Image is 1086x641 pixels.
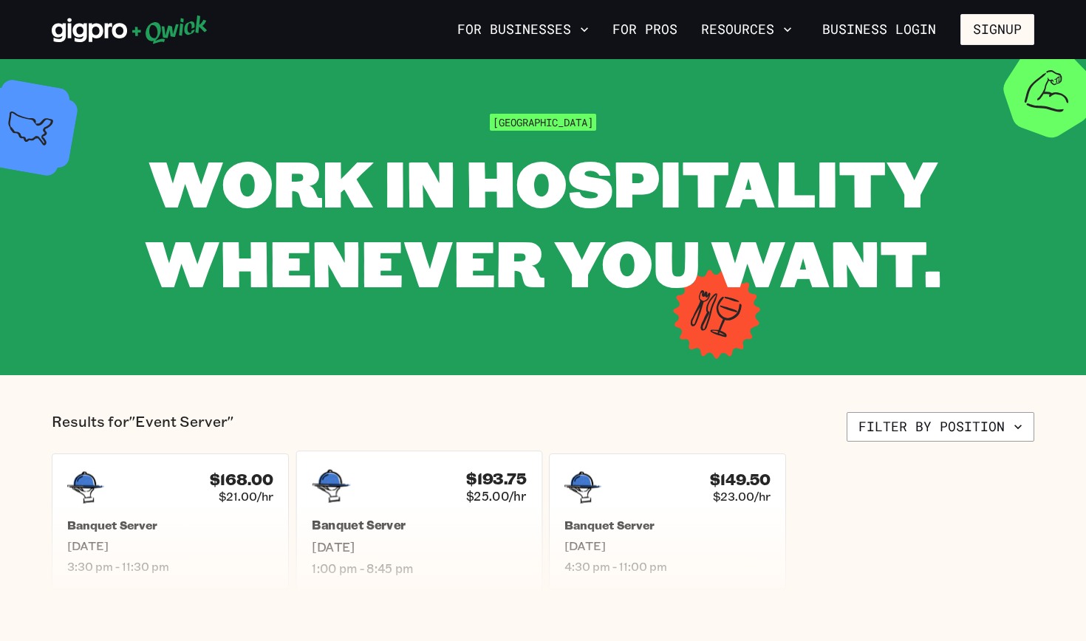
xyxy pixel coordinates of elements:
[210,470,273,489] h4: $168.00
[67,518,273,532] h5: Banquet Server
[465,469,525,488] h4: $193.75
[312,539,526,555] span: [DATE]
[451,17,595,42] button: For Businesses
[52,412,233,442] p: Results for "Event Server"
[312,561,526,576] span: 1:00 pm - 8:45 pm
[960,14,1034,45] button: Signup
[564,559,771,574] span: 4:30 pm - 11:00 pm
[67,559,273,574] span: 3:30 pm - 11:30 pm
[564,518,771,532] h5: Banquet Server
[810,14,949,45] a: Business Login
[312,518,526,533] h5: Banquet Server
[465,488,525,504] span: $25.00/hr
[847,412,1034,442] button: Filter by position
[710,470,771,489] h4: $149.50
[52,453,289,589] a: $168.00$21.00/hrBanquet Server[DATE]3:30 pm - 11:30 pm
[145,140,941,304] span: WORK IN HOSPITALITY WHENEVER YOU WANT.
[607,17,683,42] a: For Pros
[219,489,273,504] span: $21.00/hr
[713,489,771,504] span: $23.00/hr
[695,17,798,42] button: Resources
[296,450,542,592] a: $193.75$25.00/hrBanquet Server[DATE]1:00 pm - 8:45 pm
[490,114,596,131] span: [GEOGRAPHIC_DATA]
[564,538,771,553] span: [DATE]
[549,453,786,589] a: $149.50$23.00/hrBanquet Server[DATE]4:30 pm - 11:00 pm
[67,538,273,553] span: [DATE]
